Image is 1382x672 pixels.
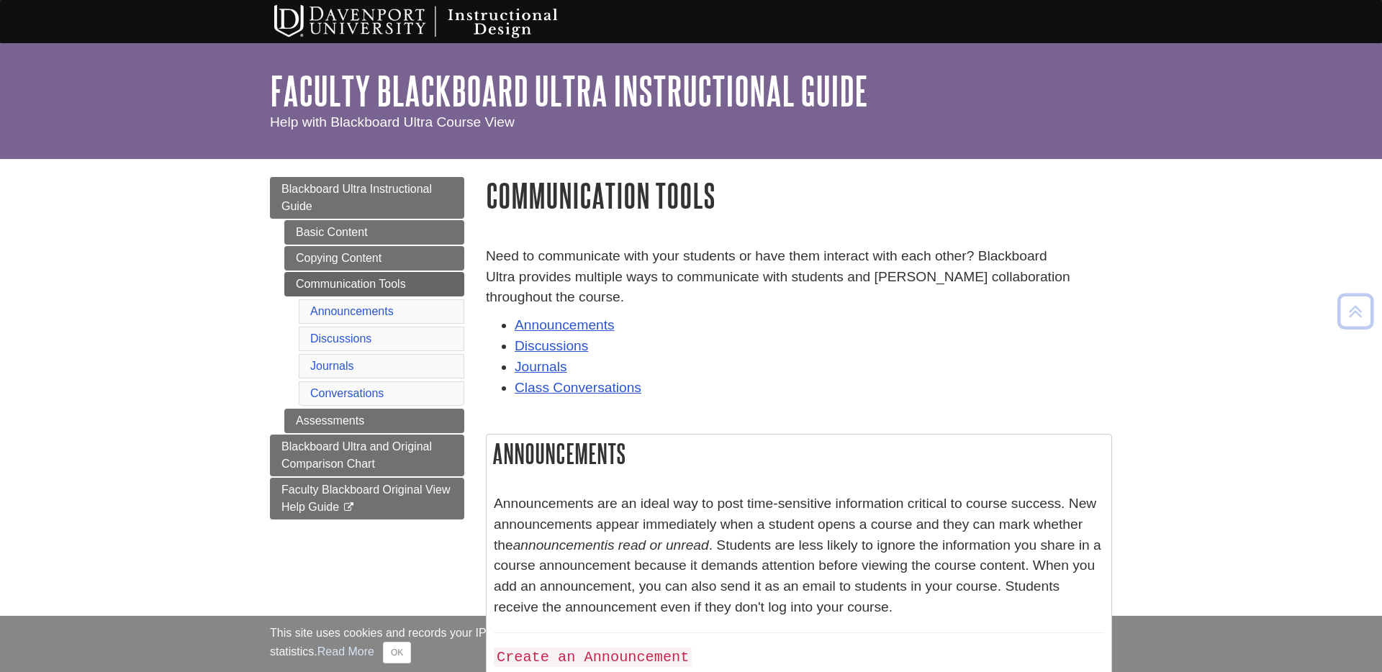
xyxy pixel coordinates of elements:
[270,177,464,519] div: Guide Page Menu
[270,114,515,130] span: Help with Blackboard Ultra Course View
[515,359,567,374] a: Journals
[284,272,464,296] a: Communication Tools
[310,305,394,317] a: Announcements
[270,177,464,219] a: Blackboard Ultra Instructional Guide
[270,478,464,519] a: Faculty Blackboard Original View Help Guide
[281,440,432,470] span: Blackboard Ultra and Original Comparison Chart
[513,537,605,553] em: announcement
[343,503,355,512] i: This link opens in a new window
[515,317,615,332] a: Announcements
[515,380,641,395] a: Class Conversations
[383,642,411,663] button: Close
[515,338,588,353] a: Discussions
[263,4,608,40] img: Davenport University Instructional Design
[494,494,1104,618] p: Announcements are an ideal way to post time-sensitive information critical to course success. New...
[281,483,450,513] span: Faculty Blackboard Original View Help Guide
[270,625,1112,663] div: This site uses cookies and records your IP address for usage statistics. Additionally, we use Goo...
[284,246,464,271] a: Copying Content
[494,648,692,667] code: Create an Announcement
[310,332,371,345] a: Discussions
[1332,301,1378,321] a: Back to Top
[317,645,374,658] a: Read More
[486,246,1112,308] p: Need to communicate with your students or have them interact with each other? Blackboard Ultra pr...
[487,435,1111,473] h2: Announcements
[310,387,384,399] a: Conversations
[486,177,1112,214] h1: Communication Tools
[270,435,464,476] a: Blackboard Ultra and Original Comparison Chart
[270,68,868,113] a: Faculty Blackboard Ultra Instructional Guide
[605,537,709,553] em: is read or unread
[281,183,432,212] span: Blackboard Ultra Instructional Guide
[284,409,464,433] a: Assessments
[310,360,353,372] a: Journals
[284,220,464,245] a: Basic Content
